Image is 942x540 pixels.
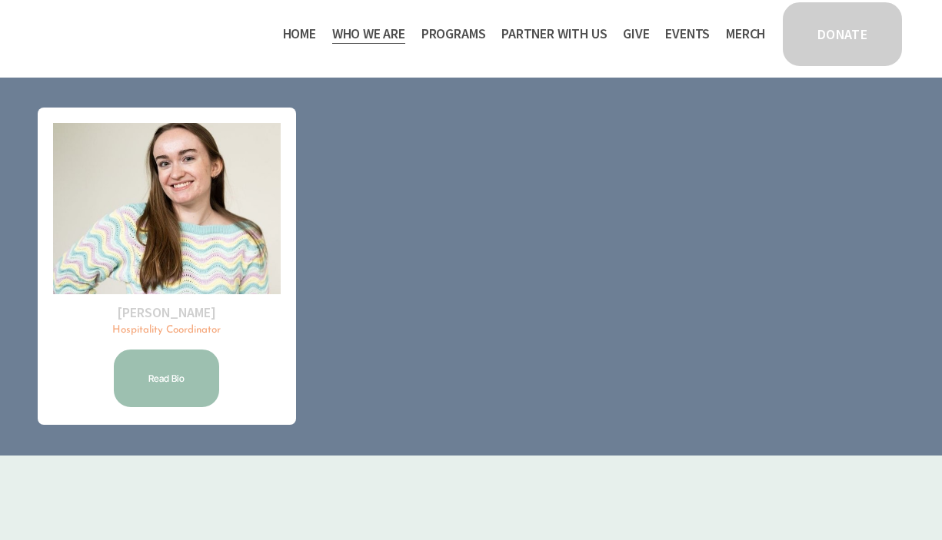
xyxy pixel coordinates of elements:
[421,23,486,45] span: Programs
[283,22,316,46] a: Home
[421,22,486,46] a: folder dropdown
[501,23,607,45] span: Partner With Us
[726,22,765,46] a: Merch
[53,303,280,321] h2: [PERSON_NAME]
[665,22,710,46] a: Events
[501,22,607,46] a: folder dropdown
[332,23,405,45] span: Who We Are
[623,22,649,46] a: Give
[53,323,280,338] p: Hospitality Coordinator
[112,347,221,409] a: Read Bio
[332,22,405,46] a: folder dropdown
